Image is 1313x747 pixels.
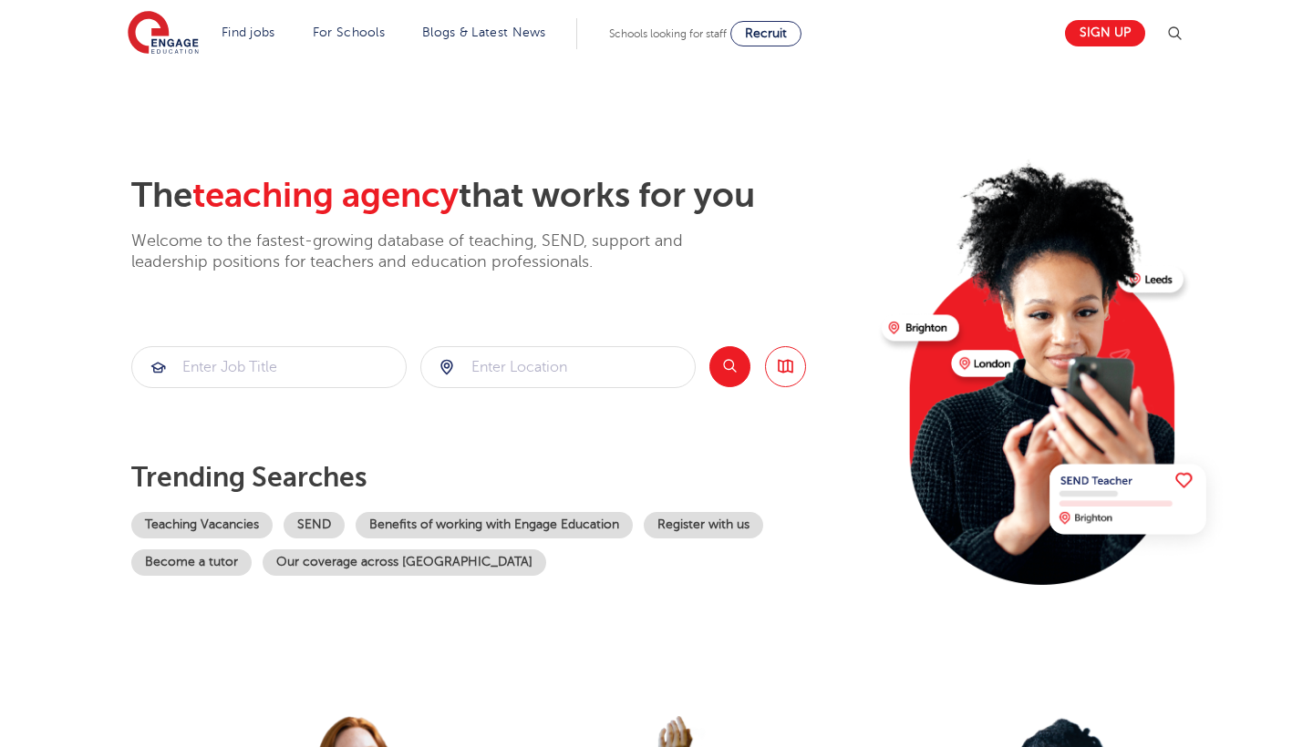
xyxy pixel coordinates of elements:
[131,549,252,576] a: Become a tutor
[132,347,406,387] input: Submit
[131,346,407,388] div: Submit
[1065,20,1145,46] a: Sign up
[222,26,275,39] a: Find jobs
[421,347,695,387] input: Submit
[131,230,733,273] p: Welcome to the fastest-growing database of teaching, SEND, support and leadership positions for t...
[745,26,787,40] span: Recruit
[730,21,801,46] a: Recruit
[644,512,763,538] a: Register with us
[420,346,696,388] div: Submit
[192,176,459,215] span: teaching agency
[609,27,727,40] span: Schools looking for staff
[131,175,867,217] h2: The that works for you
[313,26,385,39] a: For Schools
[131,461,867,494] p: Trending searches
[284,512,345,538] a: SEND
[356,512,633,538] a: Benefits of working with Engage Education
[131,512,273,538] a: Teaching Vacancies
[709,346,750,387] button: Search
[263,549,546,576] a: Our coverage across [GEOGRAPHIC_DATA]
[128,11,199,56] img: Engage Education
[422,26,546,39] a: Blogs & Latest News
